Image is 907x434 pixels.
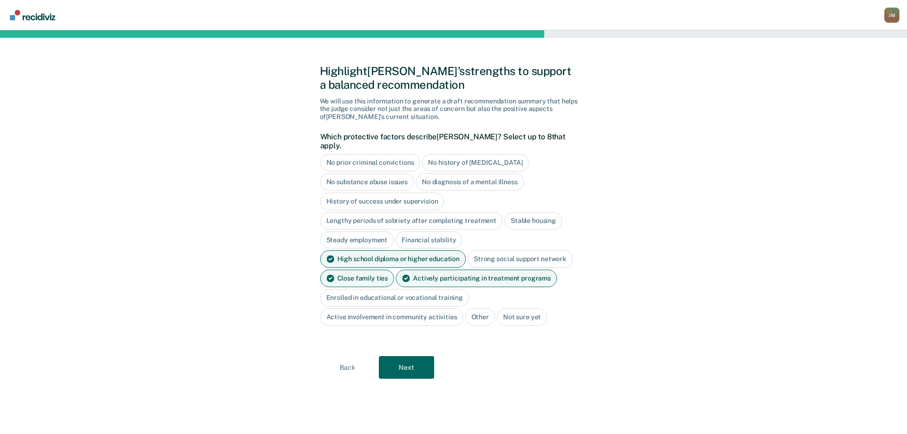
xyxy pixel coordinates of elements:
img: Recidiviz [10,10,55,20]
div: Strong social support network [468,250,573,268]
div: No substance abuse issues [320,173,414,191]
button: Next [379,356,434,379]
div: Close family ties [320,270,394,287]
div: Financial stability [395,231,462,249]
button: Profile dropdown button [884,8,899,23]
div: Actively participating in treatment programs [396,270,557,287]
div: Lengthy periods of sobriety after completing treatment [320,212,503,230]
div: Other [465,308,495,326]
label: Which protective factors describe [PERSON_NAME] ? Select up to 8 that apply. [320,132,582,150]
div: No prior criminal convictions [320,154,420,171]
div: Active involvement in community activities [320,308,463,326]
div: Stable housing [505,212,562,230]
div: Not sure yet [497,308,547,326]
div: Enrolled in educational or vocational training [320,289,470,306]
div: Highlight [PERSON_NAME]'s strengths to support a balanced recommendation [320,64,588,92]
div: No diagnosis of a mental illness [416,173,524,191]
div: We will use this information to generate a draft recommendation summary that helps the judge cons... [320,97,588,121]
div: J M [884,8,899,23]
div: High school diploma or higher education [320,250,466,268]
div: Steady employment [320,231,394,249]
button: Back [320,356,375,379]
div: No history of [MEDICAL_DATA] [422,154,529,171]
div: History of success under supervision [320,193,445,210]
